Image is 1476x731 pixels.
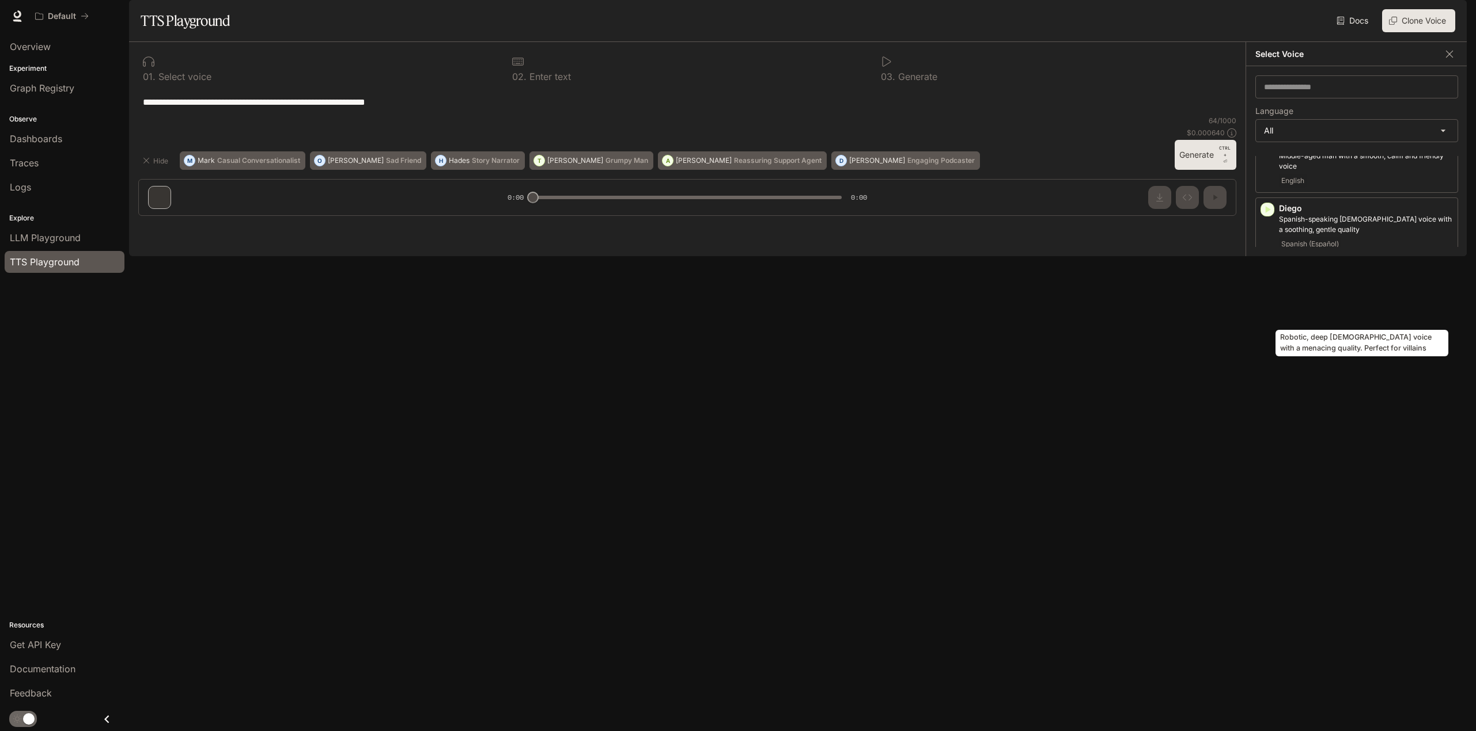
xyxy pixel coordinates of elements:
div: Robotic, deep [DEMOGRAPHIC_DATA] voice with a menacing quality. Perfect for villains [1276,330,1448,356]
button: HHadesStory Narrator [431,151,525,170]
a: Docs [1334,9,1373,32]
p: 0 3 . [881,72,895,81]
p: Generate [895,72,937,81]
div: D [836,151,846,170]
p: Engaging Podcaster [907,157,975,164]
p: Diego [1279,203,1453,214]
p: Middle-aged man with a smooth, calm and friendly voice [1279,151,1453,172]
button: GenerateCTRL +⏎ [1175,140,1236,170]
h1: TTS Playground [141,9,230,32]
p: Grumpy Man [605,157,648,164]
p: Mark [198,157,215,164]
p: 0 1 . [143,72,156,81]
p: [PERSON_NAME] [849,157,905,164]
button: All workspaces [30,5,94,28]
p: Select voice [156,72,211,81]
div: O [315,151,325,170]
div: All [1256,120,1458,142]
p: [PERSON_NAME] [328,157,384,164]
p: CTRL + [1218,144,1232,158]
p: [PERSON_NAME] [547,157,603,164]
p: Default [48,12,76,21]
p: 64 / 1000 [1209,116,1236,125]
button: A[PERSON_NAME]Reassuring Support Agent [658,151,827,170]
p: Spanish-speaking male voice with a soothing, gentle quality [1279,214,1453,235]
button: Hide [138,151,175,170]
p: Reassuring Support Agent [734,157,822,164]
div: T [534,151,544,170]
p: Casual Conversationalist [217,157,300,164]
span: English [1279,174,1307,188]
p: $ 0.000640 [1187,128,1225,138]
button: T[PERSON_NAME]Grumpy Man [529,151,653,170]
p: Story Narrator [472,157,520,164]
span: Spanish (Español) [1279,237,1341,251]
p: 0 2 . [512,72,527,81]
div: A [663,151,673,170]
p: Language [1255,107,1293,115]
button: Clone Voice [1382,9,1455,32]
p: [PERSON_NAME] [676,157,732,164]
p: Sad Friend [386,157,421,164]
button: MMarkCasual Conversationalist [180,151,305,170]
p: Hades [449,157,470,164]
div: M [184,151,195,170]
p: ⏎ [1218,144,1232,165]
button: D[PERSON_NAME]Engaging Podcaster [831,151,980,170]
button: O[PERSON_NAME]Sad Friend [310,151,426,170]
div: H [436,151,446,170]
p: Enter text [527,72,571,81]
